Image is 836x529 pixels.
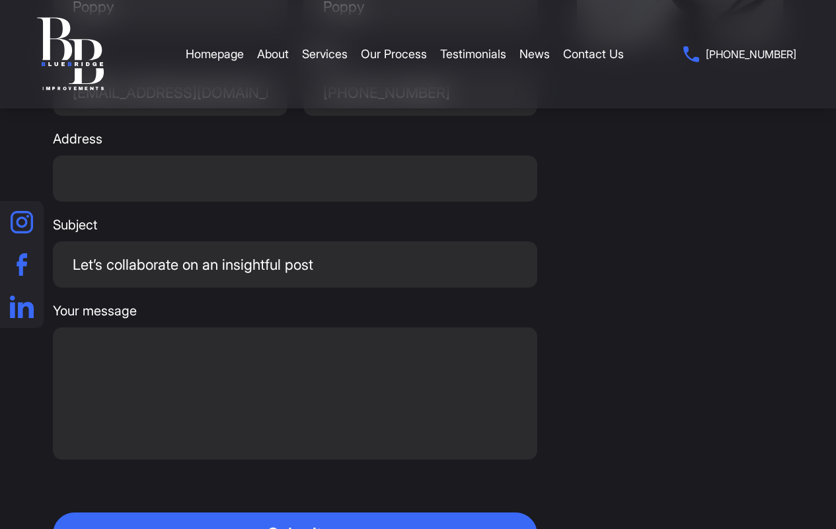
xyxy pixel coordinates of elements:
span: [PHONE_NUMBER] [706,45,796,63]
a: News [519,34,550,74]
input: Subject [53,241,537,288]
a: Our Process [361,34,427,74]
input: Address [53,155,537,202]
a: Services [302,34,348,74]
a: Contact Us [563,34,624,74]
a: Homepage [186,34,244,74]
a: About [257,34,289,74]
textarea: Your message [53,327,537,460]
span: Address [53,129,537,149]
a: Testimonials [440,34,506,74]
span: Subject [53,215,537,235]
a: [PHONE_NUMBER] [683,45,796,63]
span: Your message [53,301,537,321]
